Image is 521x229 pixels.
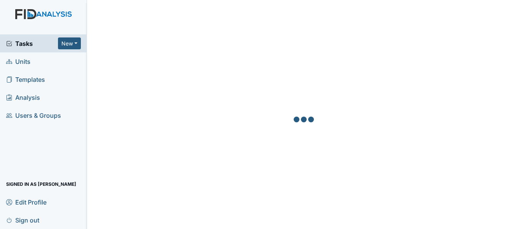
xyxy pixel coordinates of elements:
[6,178,76,190] span: Signed in as [PERSON_NAME]
[6,39,58,48] a: Tasks
[58,37,81,49] button: New
[6,91,40,103] span: Analysis
[6,196,47,208] span: Edit Profile
[6,73,45,85] span: Templates
[6,109,61,121] span: Users & Groups
[6,214,39,226] span: Sign out
[6,55,31,67] span: Units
